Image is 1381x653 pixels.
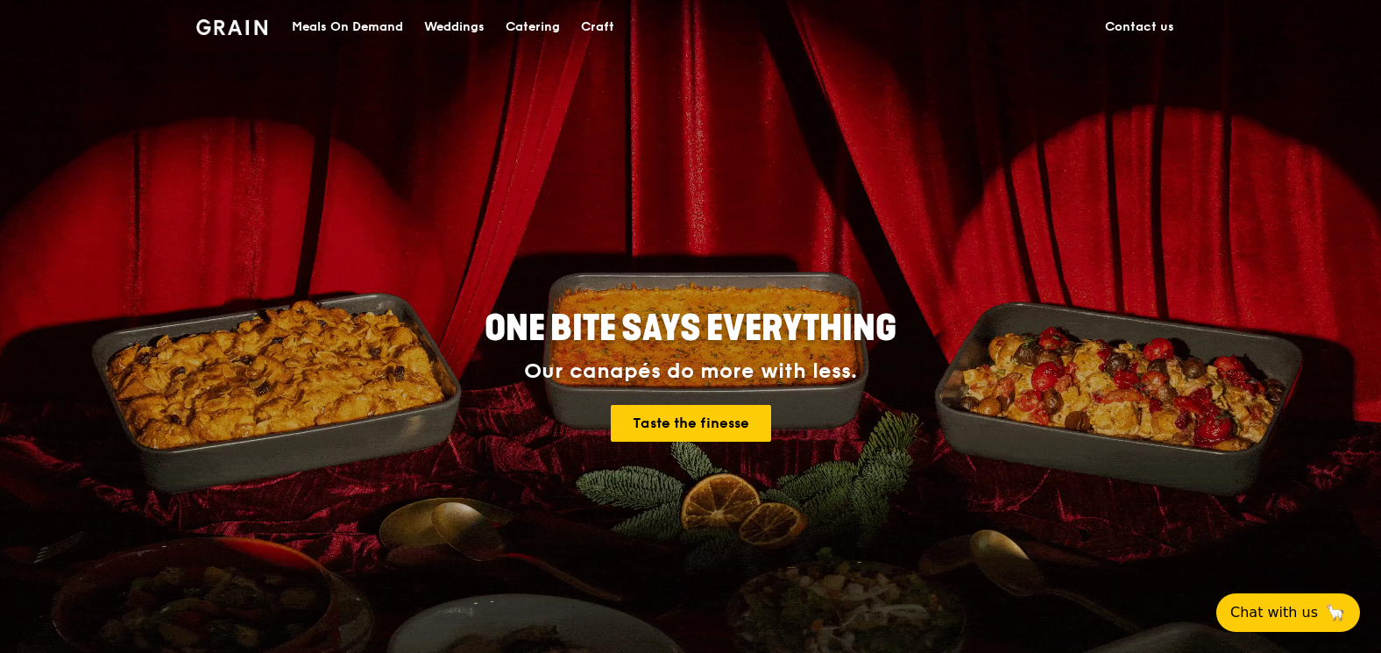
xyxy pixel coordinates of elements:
button: Chat with us🦙 [1216,593,1360,632]
span: 🦙 [1325,602,1346,623]
div: Weddings [424,1,485,53]
a: Craft [570,1,625,53]
a: Catering [495,1,570,53]
img: Grain [196,19,267,35]
div: Our canapés do more with less. [375,359,1006,384]
span: Chat with us [1230,602,1318,623]
div: Meals On Demand [292,1,403,53]
a: Contact us [1094,1,1185,53]
span: ONE BITE SAYS EVERYTHING [485,308,896,350]
a: Taste the finesse [611,405,771,442]
div: Craft [581,1,614,53]
div: Catering [506,1,560,53]
a: Weddings [414,1,495,53]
